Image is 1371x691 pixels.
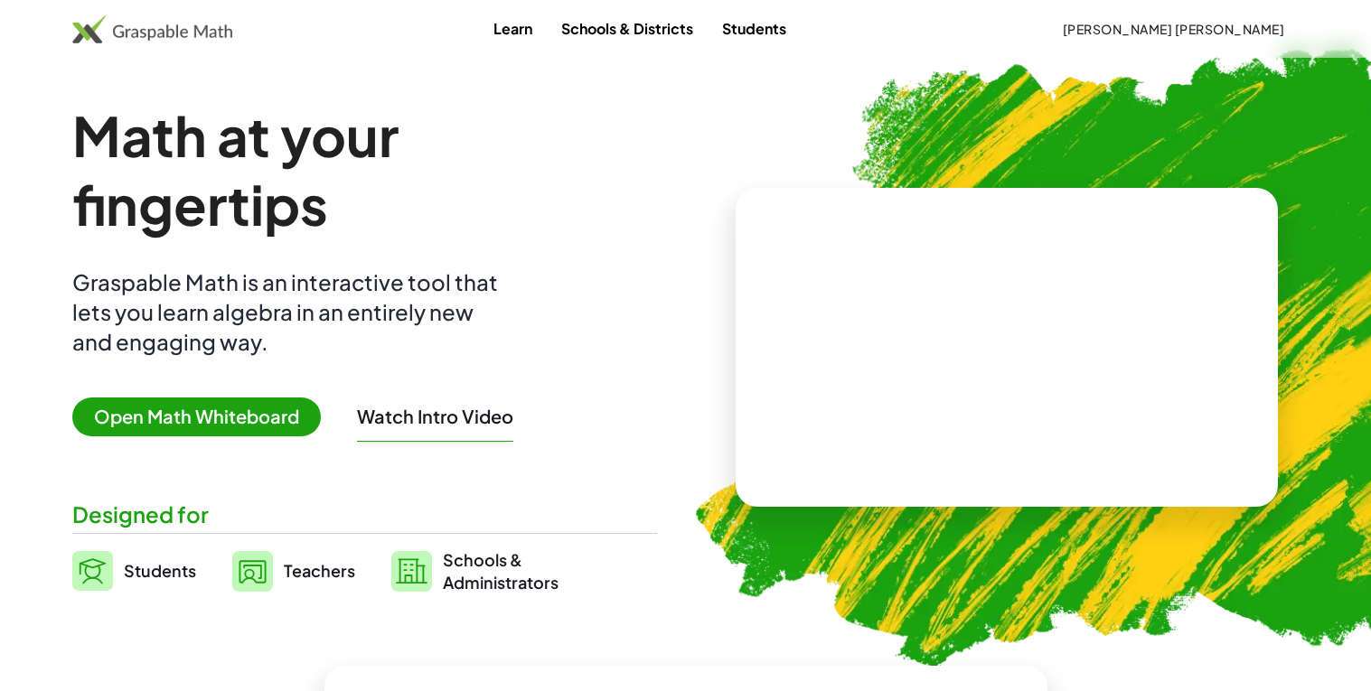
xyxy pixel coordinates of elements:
[871,280,1142,416] video: What is this? This is dynamic math notation. Dynamic math notation plays a central role in how Gr...
[391,551,432,592] img: svg%3e
[72,548,196,593] a: Students
[124,560,196,581] span: Students
[72,267,506,357] div: Graspable Math is an interactive tool that lets you learn algebra in an entirely new and engaging...
[232,551,273,592] img: svg%3e
[391,548,559,593] a: Schools &Administrators
[547,12,708,45] a: Schools & Districts
[1062,21,1284,37] span: [PERSON_NAME] [PERSON_NAME]
[72,500,657,529] div: Designed for
[479,12,547,45] a: Learn
[708,12,801,45] a: Students
[232,548,355,593] a: Teachers
[1047,13,1299,45] button: [PERSON_NAME] [PERSON_NAME]
[357,405,513,428] button: Watch Intro Video
[72,397,321,436] span: Open Math Whiteboard
[72,551,113,591] img: svg%3e
[284,560,355,581] span: Teachers
[72,101,647,238] h1: Math at your fingertips
[443,548,559,593] span: Schools & Administrators
[72,408,335,427] a: Open Math Whiteboard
